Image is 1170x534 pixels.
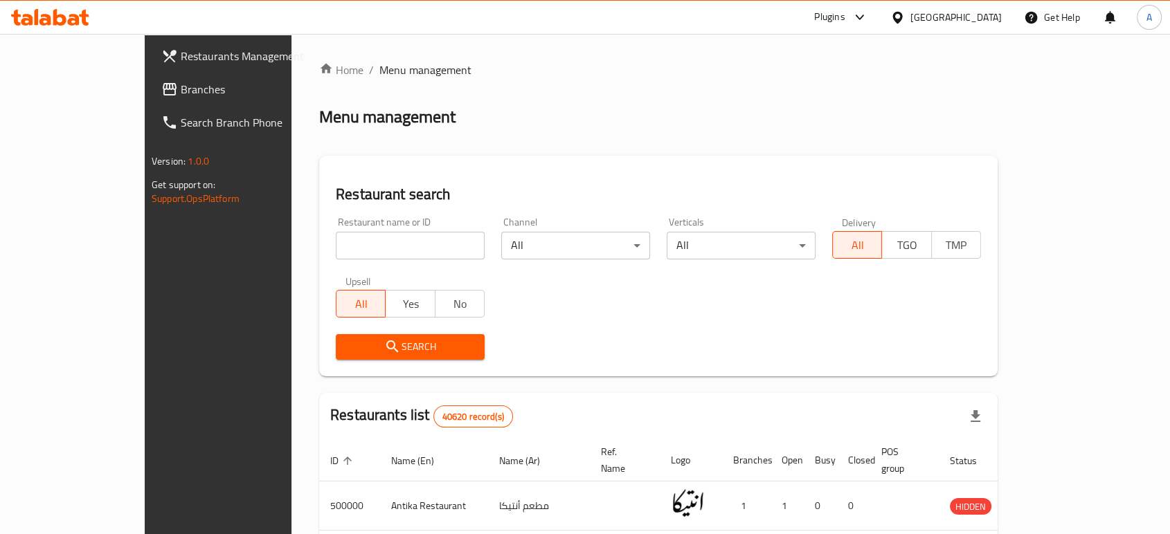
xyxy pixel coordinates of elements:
div: HIDDEN [950,498,991,515]
div: Plugins [814,9,845,26]
span: Branches [181,81,329,98]
span: 40620 record(s) [434,410,512,423]
span: 1.0.0 [188,152,209,170]
span: Status [950,452,995,469]
span: Ref. Name [601,443,643,477]
div: Export file [959,400,992,433]
label: Upsell [345,276,371,286]
img: Antika Restaurant [671,486,705,520]
th: Branches [722,439,771,481]
td: 1 [722,481,771,531]
button: TMP [931,231,981,259]
button: No [435,290,485,317]
td: 500000 [319,481,380,531]
span: Name (Ar) [499,452,558,469]
span: Get support on: [152,176,215,194]
th: Open [771,439,804,481]
button: All [832,231,882,259]
span: TMP [937,235,975,255]
button: Search [336,334,485,360]
span: Restaurants Management [181,48,329,64]
span: Search [347,338,474,356]
td: مطعم أنتيكا [488,481,590,531]
nav: breadcrumb [319,62,998,78]
div: All [667,232,816,259]
li: / [369,62,374,78]
h2: Restaurants list [330,405,513,427]
th: Busy [804,439,837,481]
td: 1 [771,481,804,531]
span: TGO [888,235,926,255]
span: All [838,235,876,255]
a: Home [319,62,363,78]
th: Closed [837,439,870,481]
span: Version: [152,152,186,170]
h2: Menu management [319,106,456,128]
label: Delivery [842,217,876,227]
span: Search Branch Phone [181,114,329,131]
span: Yes [391,294,429,314]
a: Restaurants Management [150,39,340,73]
button: Yes [385,290,435,317]
div: Total records count [433,405,513,427]
th: Logo [660,439,722,481]
a: Search Branch Phone [150,106,340,139]
div: [GEOGRAPHIC_DATA] [910,10,1002,25]
span: No [441,294,479,314]
span: All [342,294,380,314]
h2: Restaurant search [336,184,981,205]
button: All [336,290,386,317]
td: Antika Restaurant [380,481,488,531]
span: Name (En) [391,452,452,469]
a: Branches [150,73,340,106]
span: A [1146,10,1152,25]
span: Menu management [379,62,471,78]
input: Search for restaurant name or ID.. [336,232,485,259]
td: 0 [804,481,837,531]
td: 0 [837,481,870,531]
span: POS group [881,443,922,477]
div: All [501,232,650,259]
span: ID [330,452,357,469]
span: HIDDEN [950,499,991,515]
a: Support.OpsPlatform [152,190,240,208]
button: TGO [881,231,931,259]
